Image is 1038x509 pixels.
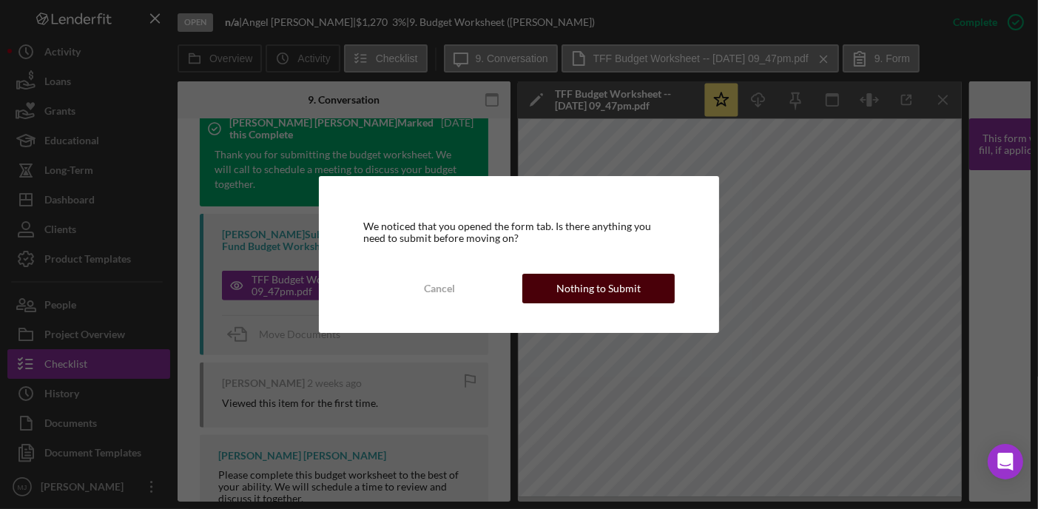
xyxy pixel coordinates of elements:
div: We noticed that you opened the form tab. Is there anything you need to submit before moving on? [363,220,675,244]
div: Open Intercom Messenger [988,444,1023,479]
div: Nothing to Submit [556,274,641,303]
button: Cancel [363,274,515,303]
button: Nothing to Submit [522,274,674,303]
div: Cancel [424,274,455,303]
